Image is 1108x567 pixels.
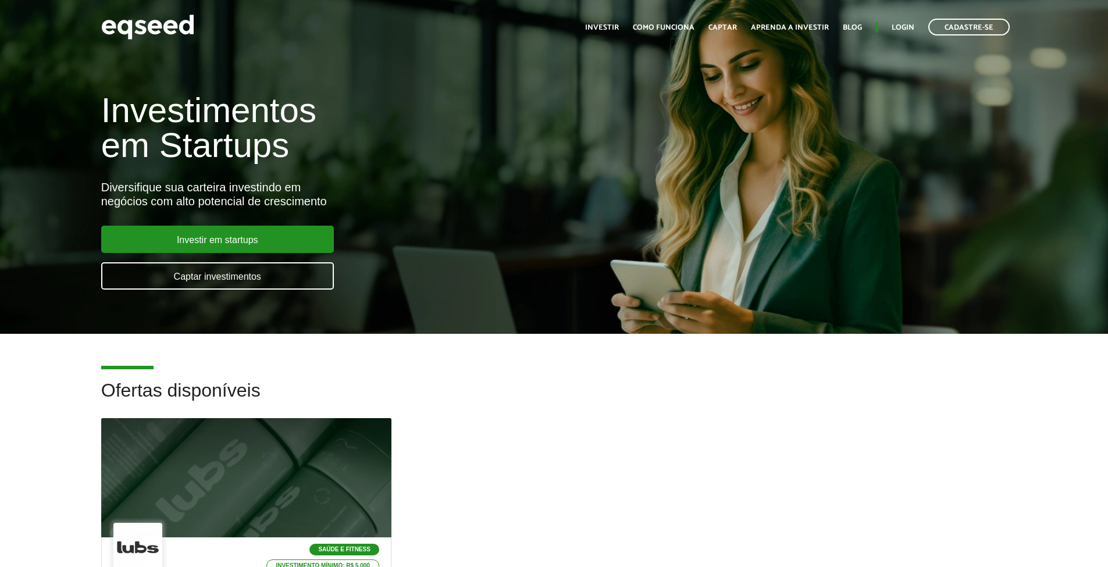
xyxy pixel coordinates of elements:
a: Investir em startups [101,226,334,253]
a: Aprenda a investir [751,24,829,31]
a: Blog [843,24,862,31]
h1: Investimentos em Startups [101,93,638,163]
h2: Ofertas disponíveis [101,380,1007,418]
p: Saúde e Fitness [309,544,379,555]
a: Investir [585,24,619,31]
a: Cadastre-se [928,19,1010,35]
img: EqSeed [101,12,194,42]
a: Captar [708,24,737,31]
div: Diversifique sua carteira investindo em negócios com alto potencial de crescimento [101,180,638,208]
a: Como funciona [633,24,694,31]
a: Captar investimentos [101,262,334,290]
a: Login [892,24,914,31]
